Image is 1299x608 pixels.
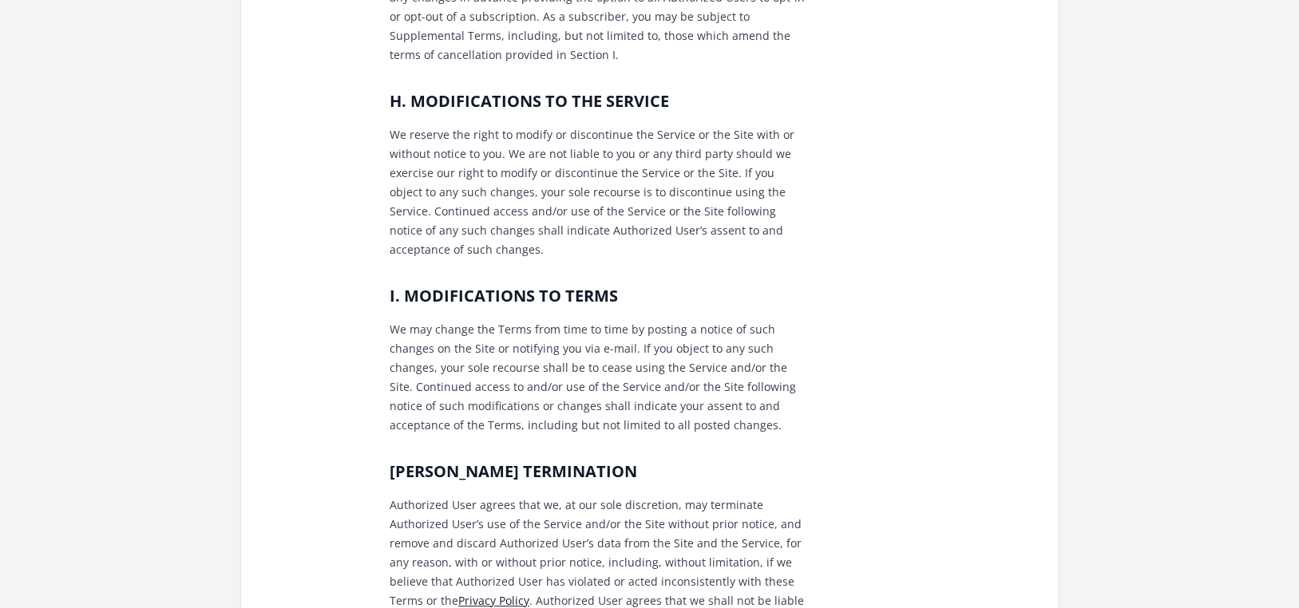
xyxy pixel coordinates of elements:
h2: [PERSON_NAME] TERMINATION [390,460,805,483]
p: We may change the Terms from time to time by posting a notice of such changes on the Site or noti... [390,320,805,435]
h2: H. MODIFICATIONS TO THE SERVICE [390,90,805,113]
h2: I. MODIFICATIONS TO TERMS [390,285,805,307]
a: Privacy Policy [458,593,529,608]
p: We reserve the right to modify or discontinue the Service or the Site with or without notice to y... [390,125,805,259]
